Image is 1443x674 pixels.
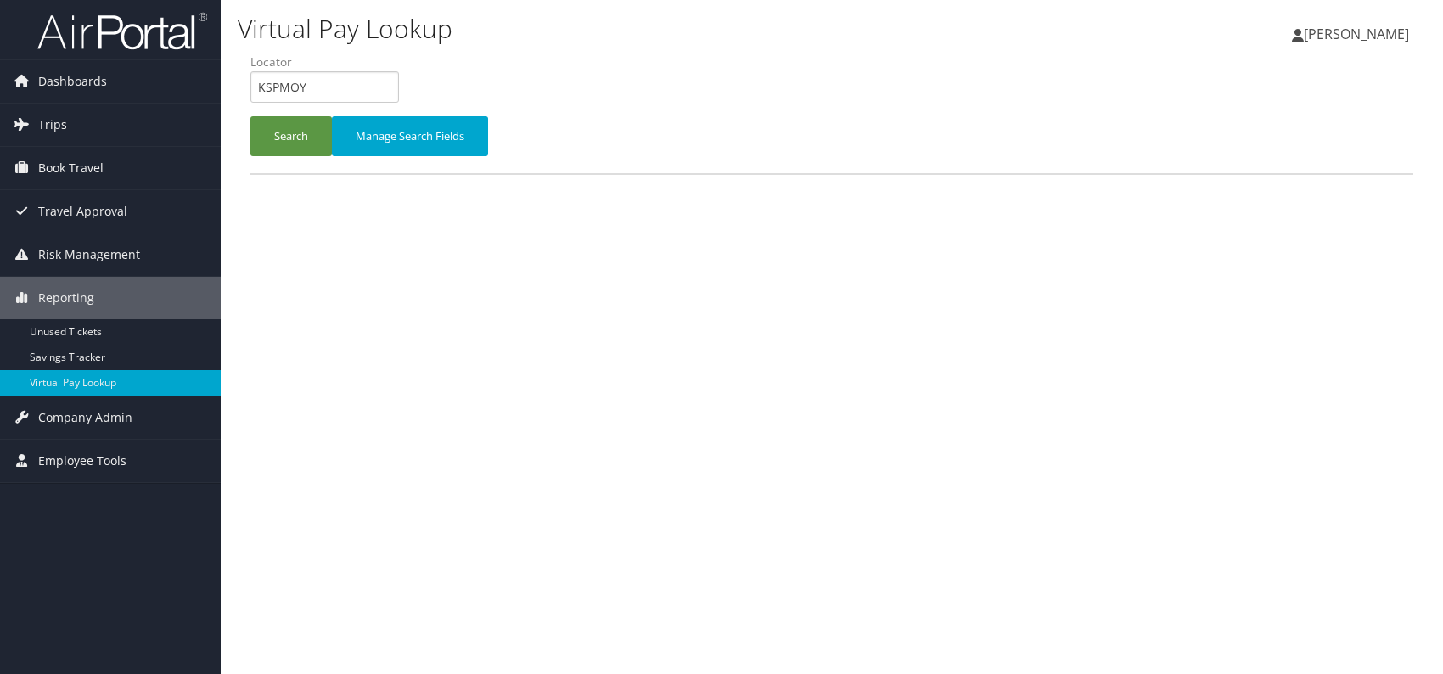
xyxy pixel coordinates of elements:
a: [PERSON_NAME] [1292,8,1426,59]
span: Dashboards [38,60,107,103]
span: Reporting [38,277,94,319]
span: Employee Tools [38,440,126,482]
img: airportal-logo.png [37,11,207,51]
span: Risk Management [38,233,140,276]
label: Locator [250,53,412,70]
button: Manage Search Fields [332,116,488,156]
h1: Virtual Pay Lookup [238,11,1030,47]
span: Trips [38,104,67,146]
span: Travel Approval [38,190,127,233]
span: Book Travel [38,147,104,189]
button: Search [250,116,332,156]
span: Company Admin [38,396,132,439]
span: [PERSON_NAME] [1304,25,1409,43]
